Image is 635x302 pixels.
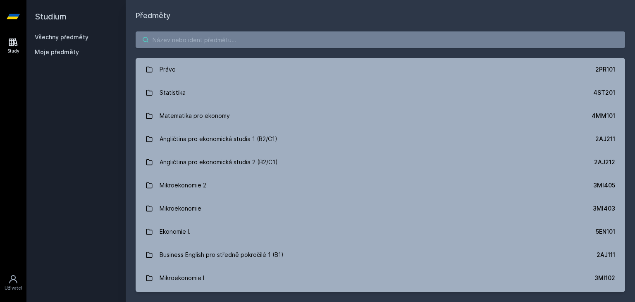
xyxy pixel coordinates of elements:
[136,243,625,266] a: Business English pro středně pokročilé 1 (B1) 2AJ111
[160,61,176,78] div: Právo
[592,112,615,120] div: 4MM101
[593,181,615,189] div: 3MI405
[2,270,25,295] a: Uživatel
[2,33,25,58] a: Study
[595,135,615,143] div: 2AJ211
[160,177,206,194] div: Mikroekonomie 2
[160,108,230,124] div: Matematika pro ekonomy
[136,127,625,151] a: Angličtina pro ekonomická studia 1 (B2/C1) 2AJ211
[594,158,615,166] div: 2AJ212
[7,48,19,54] div: Study
[136,104,625,127] a: Matematika pro ekonomy 4MM101
[593,89,615,97] div: 4ST201
[136,197,625,220] a: Mikroekonomie 3MI403
[160,247,284,263] div: Business English pro středně pokročilé 1 (B1)
[596,228,615,236] div: 5EN101
[136,10,625,22] h1: Předměty
[35,48,79,56] span: Moje předměty
[136,174,625,197] a: Mikroekonomie 2 3MI405
[595,65,615,74] div: 2PR101
[160,270,204,286] div: Mikroekonomie I
[593,204,615,213] div: 3MI403
[136,31,625,48] input: Název nebo ident předmětu…
[594,274,615,282] div: 3MI102
[35,34,88,41] a: Všechny předměty
[160,131,277,147] div: Angličtina pro ekonomická studia 1 (B2/C1)
[136,58,625,81] a: Právo 2PR101
[136,151,625,174] a: Angličtina pro ekonomická studia 2 (B2/C1) 2AJ212
[136,81,625,104] a: Statistika 4ST201
[160,84,186,101] div: Statistika
[160,200,201,217] div: Mikroekonomie
[5,285,22,291] div: Uživatel
[160,154,278,170] div: Angličtina pro ekonomická studia 2 (B2/C1)
[597,251,615,259] div: 2AJ111
[160,223,191,240] div: Ekonomie I.
[136,266,625,290] a: Mikroekonomie I 3MI102
[136,220,625,243] a: Ekonomie I. 5EN101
